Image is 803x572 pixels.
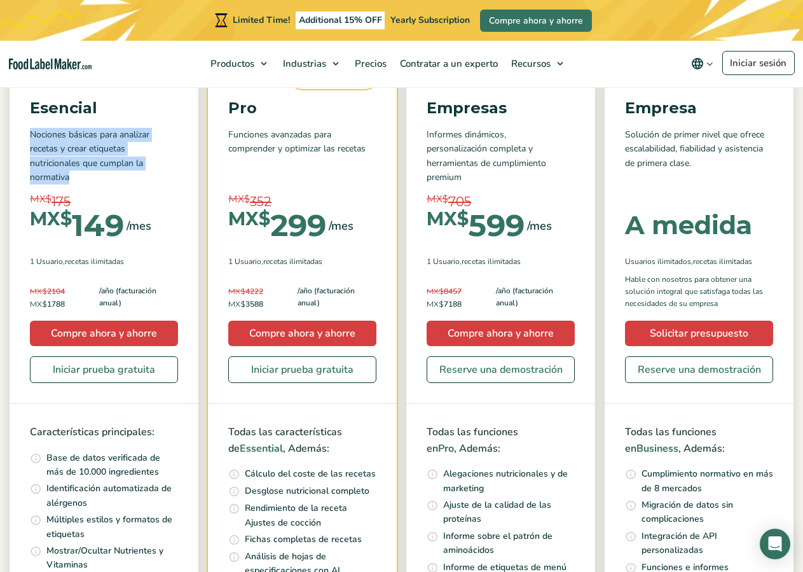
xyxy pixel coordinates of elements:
div: 149 [30,210,124,241]
del: 2104 [30,286,65,296]
span: MX$ [427,299,444,309]
a: Compre ahora y ahorre [480,10,592,32]
a: Compre ahora y ahorre [228,321,376,346]
span: /año (facturación anual) [99,285,178,310]
span: Business [636,442,678,456]
span: Precios [351,57,388,70]
a: Iniciar prueba gratuita [30,356,178,383]
p: Pro [228,96,376,120]
span: /mes [329,217,353,235]
span: 1788 [30,285,99,310]
a: Precios [348,41,390,87]
span: 7188 [427,285,496,310]
span: MX$ [30,192,51,207]
del: 8457 [427,286,462,296]
span: MX$ [228,286,245,296]
p: Informes dinámicos, personalización completa y herramientas de cumplimiento premium [427,128,575,185]
p: Hable con nosotros para obtener una solución integral que satisfaga todas las necesidades de su e... [625,274,773,310]
p: Esencial [30,96,178,120]
span: Recetas ilimitadas [693,256,752,267]
p: Funciones avanzadas para comprender y optimizar las recetas [228,128,376,185]
span: 705 [448,192,471,211]
p: Rendimiento de la receta Ajustes de cocción [245,501,376,530]
p: Cumplimiento normativo en más de 8 mercados [642,467,773,496]
p: Nociones básicas para analizar recetas y crear etiquetas nutricionales que cumplan la normativa [30,128,178,185]
span: MX$ [427,210,469,228]
span: Recetas ilimitadas [65,256,124,267]
del: 4222 [228,286,263,296]
p: Identificación automatizada de alérgenos [46,482,178,510]
span: /mes [127,217,151,235]
span: /año (facturación anual) [496,285,575,310]
a: Recursos [505,41,570,87]
p: Cálculo del coste de las recetas [245,467,376,481]
div: Open Intercom Messenger [760,529,790,559]
p: Solución de primer nivel que ofrece escalabilidad, fiabilidad y asistencia de primera clase. [625,128,773,185]
a: Compre ahora y ahorre [30,321,178,346]
p: Empresa [625,96,773,120]
span: MX$ [30,286,47,296]
span: Contratar a un experto [396,57,499,70]
p: Ajuste de la calidad de las proteínas [443,498,575,527]
p: Empresas [427,96,575,120]
a: Solicitar presupuesto [625,321,773,346]
span: MX$ [228,192,250,207]
p: Base de datos verificada de más de 10.000 ingredientes [46,451,178,480]
p: Todas las funciones en , Además: [625,424,773,457]
span: MX$ [30,299,47,309]
a: Contratar a un experto [394,41,502,87]
span: Essential [240,442,283,456]
p: Migración de datos sin complicaciones [642,498,773,527]
p: Características principales: [30,424,178,441]
div: 599 [427,210,525,241]
span: Recursos [507,57,552,70]
a: Iniciar sesión [722,51,795,75]
span: MX$ [30,210,72,228]
span: 175 [51,192,71,211]
p: Integración de API personalizadas [642,529,773,558]
span: 1 Usuario, [30,256,65,267]
a: Productos [204,41,273,87]
div: A medida [625,213,752,238]
a: Compre ahora y ahorre [427,321,575,346]
span: 1 Usuario, [228,256,263,267]
a: Industrias [277,41,345,87]
span: Recetas ilimitadas [462,256,521,267]
span: 1 Usuario, [427,256,462,267]
p: Todas las características de , Además: [228,424,376,457]
span: MX$ [228,210,270,228]
p: Todas las funciones en , Además: [427,424,575,457]
span: MX$ [228,299,245,309]
span: /año (facturación anual) [298,285,376,310]
span: Additional 15% OFF [296,11,385,29]
div: 299 [228,210,326,241]
span: 3588 [228,285,298,310]
p: Informe sobre el patrón de aminoácidos [443,529,575,558]
span: Limited Time! [233,14,290,26]
p: Fichas completas de recetas [245,533,362,547]
span: Recetas ilimitadas [263,256,322,267]
span: Usuarios ilimitados, [625,256,693,267]
p: Alegaciones nutricionales y de marketing [443,467,575,496]
span: Yearly Subscription [390,14,470,26]
span: 352 [250,192,271,211]
a: Iniciar prueba gratuita [228,356,376,383]
p: Desglose nutricional completo [245,484,369,498]
p: Múltiples estilos y formatos de etiquetas [46,513,178,541]
a: Reserve una demostración [625,356,773,383]
span: MX$ [427,286,444,296]
span: Productos [207,57,256,70]
span: Pro [438,442,454,456]
span: /mes [527,217,552,235]
button: Change language [682,51,722,76]
a: Food Label Maker homepage [9,59,92,69]
a: Reserve una demostración [427,356,575,383]
span: Industrias [279,57,327,70]
span: MX$ [427,192,448,207]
